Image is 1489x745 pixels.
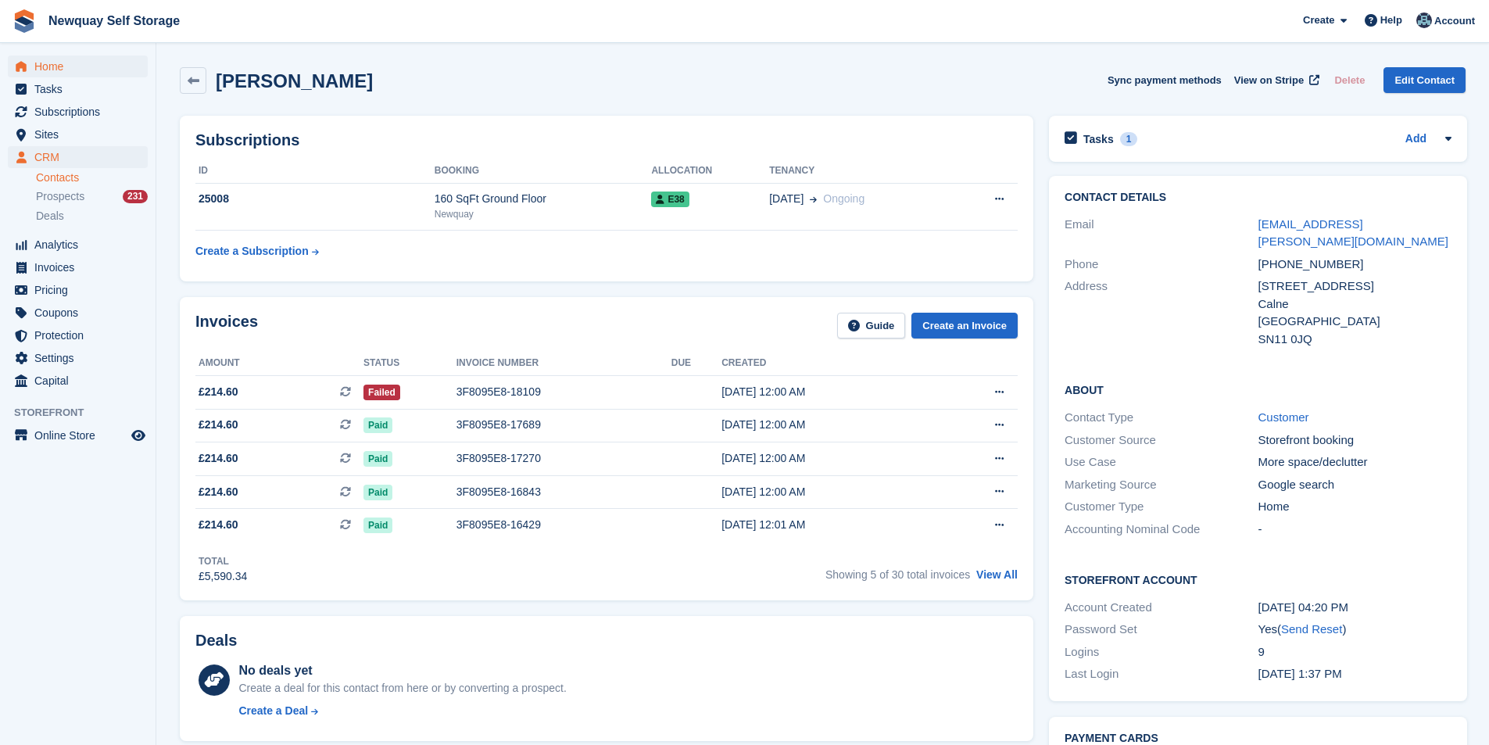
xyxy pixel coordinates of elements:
[34,324,128,346] span: Protection
[1383,67,1466,93] a: Edit Contact
[8,424,148,446] a: menu
[8,101,148,123] a: menu
[238,703,566,719] a: Create a Deal
[195,237,319,266] a: Create a Subscription
[1065,571,1451,587] h2: Storefront Account
[36,188,148,205] a: Prospects 231
[34,78,128,100] span: Tasks
[721,450,934,467] div: [DATE] 12:00 AM
[1405,131,1426,149] a: Add
[1328,67,1371,93] button: Delete
[435,207,652,221] div: Newquay
[8,124,148,145] a: menu
[1065,409,1258,427] div: Contact Type
[1228,67,1323,93] a: View on Stripe
[1258,476,1451,494] div: Google search
[129,426,148,445] a: Preview store
[721,384,934,400] div: [DATE] 12:00 AM
[13,9,36,33] img: stora-icon-8386f47178a22dfd0bd8f6a31ec36ba5ce8667c1dd55bd0f319d3a0aa187defe.svg
[1258,453,1451,471] div: More space/declutter
[1258,217,1448,249] a: [EMAIL_ADDRESS][PERSON_NAME][DOMAIN_NAME]
[8,146,148,168] a: menu
[1258,256,1451,274] div: [PHONE_NUMBER]
[769,191,804,207] span: [DATE]
[1258,667,1342,680] time: 2024-11-30 13:37:26 UTC
[36,189,84,204] span: Prospects
[34,424,128,446] span: Online Store
[363,351,456,376] th: Status
[1258,599,1451,617] div: [DATE] 04:20 PM
[1065,432,1258,450] div: Customer Source
[1416,13,1432,28] img: Colette Pearce
[1234,73,1304,88] span: View on Stripe
[1303,13,1334,28] span: Create
[825,568,970,581] span: Showing 5 of 30 total invoices
[1065,732,1451,745] h2: Payment cards
[823,192,864,205] span: Ongoing
[238,703,308,719] div: Create a Deal
[199,484,238,500] span: £214.60
[1065,621,1258,639] div: Password Set
[34,56,128,77] span: Home
[34,347,128,369] span: Settings
[1065,599,1258,617] div: Account Created
[1258,643,1451,661] div: 9
[1108,67,1222,93] button: Sync payment methods
[14,405,156,421] span: Storefront
[1258,498,1451,516] div: Home
[721,517,934,533] div: [DATE] 12:01 AM
[34,302,128,324] span: Coupons
[456,450,671,467] div: 3F8095E8-17270
[1065,476,1258,494] div: Marketing Source
[1065,216,1258,251] div: Email
[34,101,128,123] span: Subscriptions
[1258,621,1451,639] div: Yes
[8,234,148,256] a: menu
[1065,665,1258,683] div: Last Login
[8,279,148,301] a: menu
[363,485,392,500] span: Paid
[1083,132,1114,146] h2: Tasks
[123,190,148,203] div: 231
[199,554,247,568] div: Total
[8,302,148,324] a: menu
[1065,453,1258,471] div: Use Case
[1258,295,1451,313] div: Calne
[769,159,954,184] th: Tenancy
[199,517,238,533] span: £214.60
[363,518,392,533] span: Paid
[456,417,671,433] div: 3F8095E8-17689
[1281,622,1342,636] a: Send Reset
[363,385,400,400] span: Failed
[1065,192,1451,204] h2: Contact Details
[1258,313,1451,331] div: [GEOGRAPHIC_DATA]
[8,78,148,100] a: menu
[8,56,148,77] a: menu
[199,450,238,467] span: £214.60
[195,632,237,650] h2: Deals
[195,159,435,184] th: ID
[238,680,566,697] div: Create a deal for this contact from here or by converting a prospect.
[435,191,652,207] div: 160 SqFt Ground Floor
[36,208,148,224] a: Deals
[721,484,934,500] div: [DATE] 12:00 AM
[199,568,247,585] div: £5,590.34
[195,351,363,376] th: Amount
[195,131,1018,149] h2: Subscriptions
[456,484,671,500] div: 3F8095E8-16843
[1258,432,1451,450] div: Storefront booking
[721,417,934,433] div: [DATE] 12:00 AM
[1120,132,1138,146] div: 1
[216,70,373,91] h2: [PERSON_NAME]
[651,192,689,207] span: E38
[195,191,435,207] div: 25008
[34,370,128,392] span: Capital
[1277,622,1346,636] span: ( )
[199,417,238,433] span: £214.60
[1065,498,1258,516] div: Customer Type
[721,351,934,376] th: Created
[976,568,1018,581] a: View All
[36,209,64,224] span: Deals
[456,517,671,533] div: 3F8095E8-16429
[363,451,392,467] span: Paid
